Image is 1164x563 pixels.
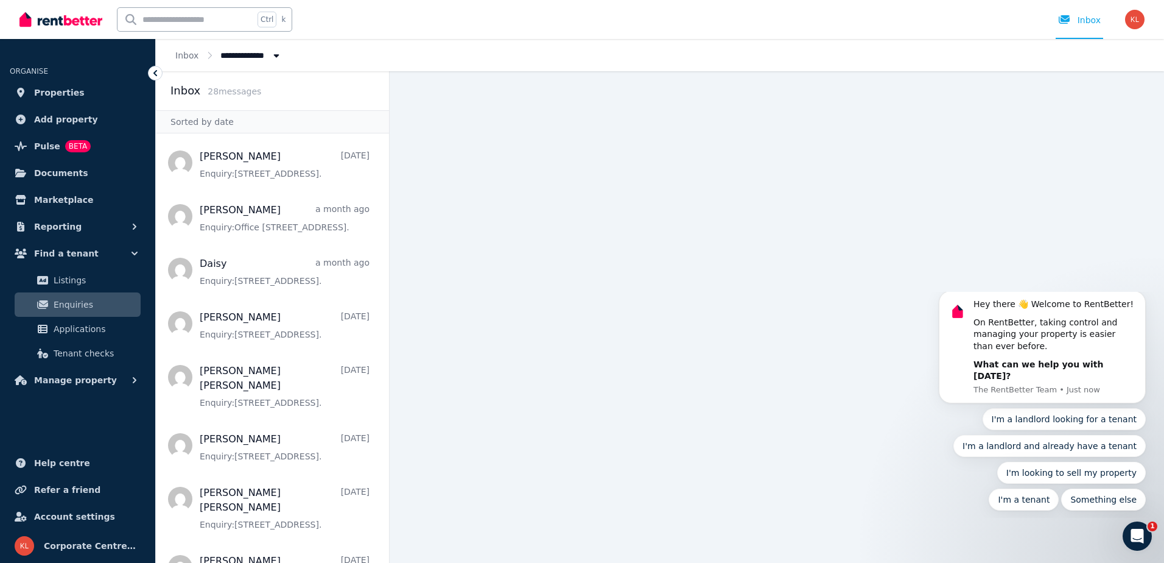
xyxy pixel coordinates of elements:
[54,297,136,312] span: Enquiries
[34,139,60,154] span: Pulse
[175,51,198,60] a: Inbox
[258,12,276,27] span: Ctrl
[15,317,141,341] a: Applications
[200,486,370,531] a: [PERSON_NAME] [PERSON_NAME][DATE]Enquiry:[STREET_ADDRESS].
[34,193,93,207] span: Marketplace
[53,7,216,19] div: Hey there 👋 Welcome to RentBetter!
[200,149,370,180] a: [PERSON_NAME][DATE]Enquiry:[STREET_ADDRESS].
[62,116,226,138] button: Quick reply: I'm a landlord looking for a tenant
[54,322,136,336] span: Applications
[200,364,370,409] a: [PERSON_NAME] [PERSON_NAME][DATE]Enquiry:[STREET_ADDRESS].
[10,505,145,529] a: Account settings
[10,188,145,212] a: Marketplace
[34,85,85,100] span: Properties
[208,87,261,96] span: 28 message s
[200,432,370,462] a: [PERSON_NAME][DATE]Enquiry:[STREET_ADDRESS].
[281,15,286,24] span: k
[15,268,141,292] a: Listings
[77,170,225,192] button: Quick reply: I'm looking to sell my property
[156,110,389,133] div: Sorted by date
[34,112,98,127] span: Add property
[27,10,47,29] img: Profile image for The RentBetter Team
[10,134,145,158] a: PulseBETA
[141,197,225,219] button: Quick reply: Something else
[10,451,145,475] a: Help centre
[53,25,216,61] div: On RentBetter, taking control and managing your property is easier than ever before.
[10,478,145,502] a: Refer a friend
[53,68,183,90] b: What can we help you with [DATE]?
[10,80,145,105] a: Properties
[15,536,34,556] img: Corporate Centres Tasmania
[200,257,370,287] a: Daisya month agoEnquiry:[STREET_ADDRESS].
[15,341,141,366] a: Tenant checks
[18,116,225,219] div: Quick reply options
[34,483,100,497] span: Refer a friend
[1148,522,1157,531] span: 1
[65,140,91,152] span: BETA
[34,219,82,234] span: Reporting
[1123,522,1152,551] iframe: Intercom live chat
[1058,14,1101,26] div: Inbox
[19,10,102,29] img: RentBetter
[10,67,48,76] span: ORGANISE
[54,346,136,361] span: Tenant checks
[54,273,136,288] span: Listings
[200,203,370,233] a: [PERSON_NAME]a month agoEnquiry:Office [STREET_ADDRESS].
[34,166,88,180] span: Documents
[170,82,200,99] h2: Inbox
[920,292,1164,518] iframe: Intercom notifications message
[10,214,145,239] button: Reporting
[34,509,115,524] span: Account settings
[33,143,225,165] button: Quick reply: I'm a landlord and already have a tenant
[10,107,145,132] a: Add property
[10,241,145,266] button: Find a tenant
[156,133,389,563] nav: Message list
[10,161,145,185] a: Documents
[15,292,141,317] a: Enquiries
[34,373,117,388] span: Manage property
[10,368,145,392] button: Manage property
[68,197,138,219] button: Quick reply: I'm a tenant
[200,310,370,341] a: [PERSON_NAME][DATE]Enquiry:[STREET_ADDRESS].
[34,246,99,261] span: Find a tenant
[53,93,216,104] p: Message from The RentBetter Team, sent Just now
[44,539,141,553] span: Corporate Centres [GEOGRAPHIC_DATA]
[1125,10,1145,29] img: Corporate Centres Tasmania
[156,39,302,71] nav: Breadcrumb
[53,7,216,91] div: Message content
[34,456,90,470] span: Help centre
